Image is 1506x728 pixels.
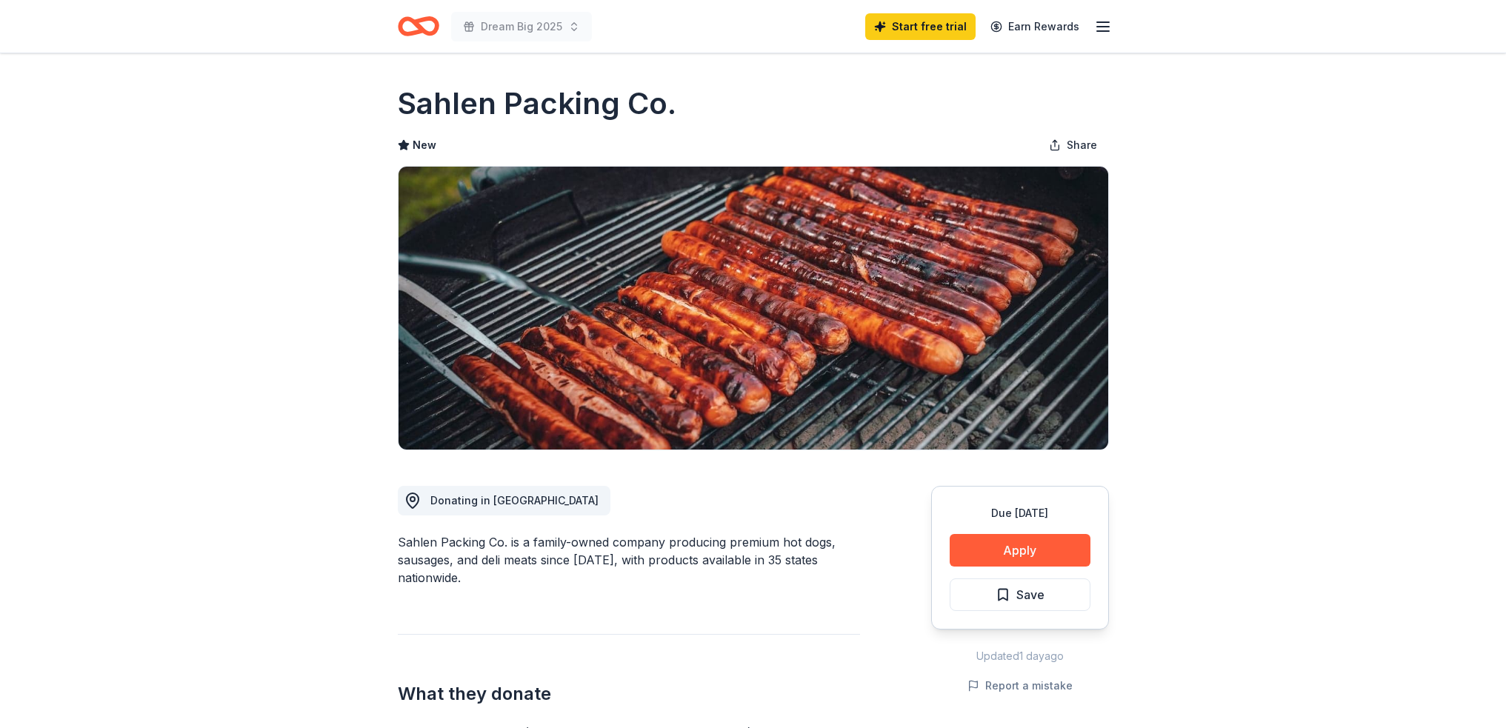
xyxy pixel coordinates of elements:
button: Apply [950,534,1090,567]
button: Report a mistake [967,677,1073,695]
button: Dream Big 2025 [451,12,592,41]
span: New [413,136,436,154]
h1: Sahlen Packing Co. [398,83,676,124]
img: Image for Sahlen Packing Co. [399,167,1108,450]
a: Earn Rewards [982,13,1088,40]
span: Share [1067,136,1097,154]
span: Donating in [GEOGRAPHIC_DATA] [430,494,599,507]
a: Home [398,9,439,44]
div: Due [DATE] [950,504,1090,522]
h2: What they donate [398,682,860,706]
a: Start free trial [865,13,976,40]
span: Save [1016,585,1044,604]
button: Share [1037,130,1109,160]
span: Dream Big 2025 [481,18,562,36]
button: Save [950,578,1090,611]
div: Updated 1 day ago [931,647,1109,665]
div: Sahlen Packing Co. is a family-owned company producing premium hot dogs, sausages, and deli meats... [398,533,860,587]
